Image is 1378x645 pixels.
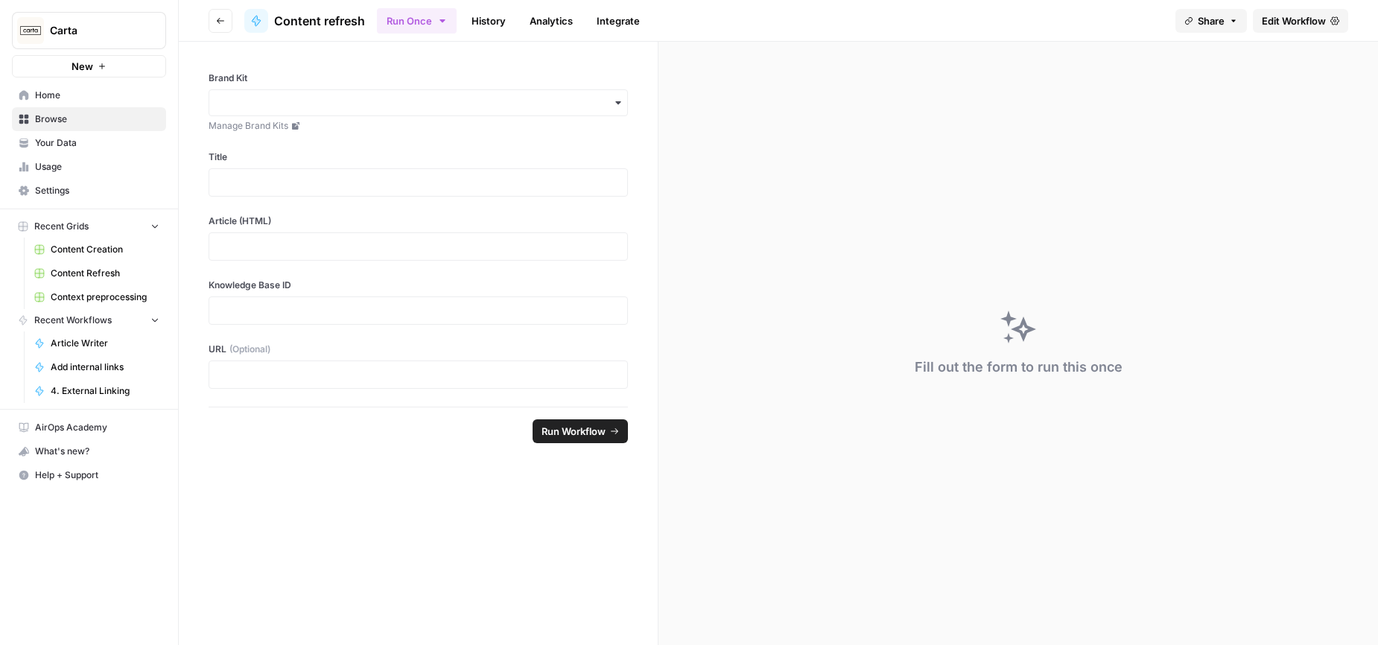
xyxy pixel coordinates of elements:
span: Home [35,89,159,102]
button: Share [1175,9,1247,33]
button: Recent Grids [12,215,166,238]
div: What's new? [13,440,165,463]
span: Browse [35,112,159,126]
span: Add internal links [51,360,159,374]
button: Recent Workflows [12,309,166,331]
span: Settings [35,184,159,197]
a: Add internal links [28,355,166,379]
button: What's new? [12,439,166,463]
a: Context preprocessing [28,285,166,309]
a: History [463,9,515,33]
span: Share [1198,13,1225,28]
a: Usage [12,155,166,179]
a: Edit Workflow [1253,9,1348,33]
label: Brand Kit [209,72,628,85]
a: AirOps Academy [12,416,166,439]
img: Carta Logo [17,17,44,44]
span: Edit Workflow [1262,13,1326,28]
a: Content refresh [244,9,365,33]
span: Article Writer [51,337,159,350]
span: New [72,59,93,74]
a: Content Refresh [28,261,166,285]
span: Content Creation [51,243,159,256]
span: Content refresh [274,12,365,30]
a: Settings [12,179,166,203]
span: AirOps Academy [35,421,159,434]
a: Integrate [588,9,649,33]
label: Title [209,150,628,164]
span: Carta [50,23,140,38]
a: Browse [12,107,166,131]
button: Help + Support [12,463,166,487]
a: Analytics [521,9,582,33]
button: Run Workflow [533,419,628,443]
label: Article (HTML) [209,215,628,228]
span: Recent Workflows [34,314,112,327]
span: Your Data [35,136,159,150]
a: 4. External Linking [28,379,166,403]
span: Content Refresh [51,267,159,280]
span: (Optional) [229,343,270,356]
span: Run Workflow [542,424,606,439]
button: Workspace: Carta [12,12,166,49]
span: 4. External Linking [51,384,159,398]
span: Help + Support [35,468,159,482]
a: Home [12,83,166,107]
button: New [12,55,166,77]
a: Content Creation [28,238,166,261]
button: Run Once [377,8,457,34]
a: Article Writer [28,331,166,355]
div: Fill out the form to run this once [915,357,1123,378]
label: URL [209,343,628,356]
span: Recent Grids [34,220,89,233]
a: Manage Brand Kits [209,119,628,133]
span: Usage [35,160,159,174]
label: Knowledge Base ID [209,279,628,292]
a: Your Data [12,131,166,155]
span: Context preprocessing [51,290,159,304]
